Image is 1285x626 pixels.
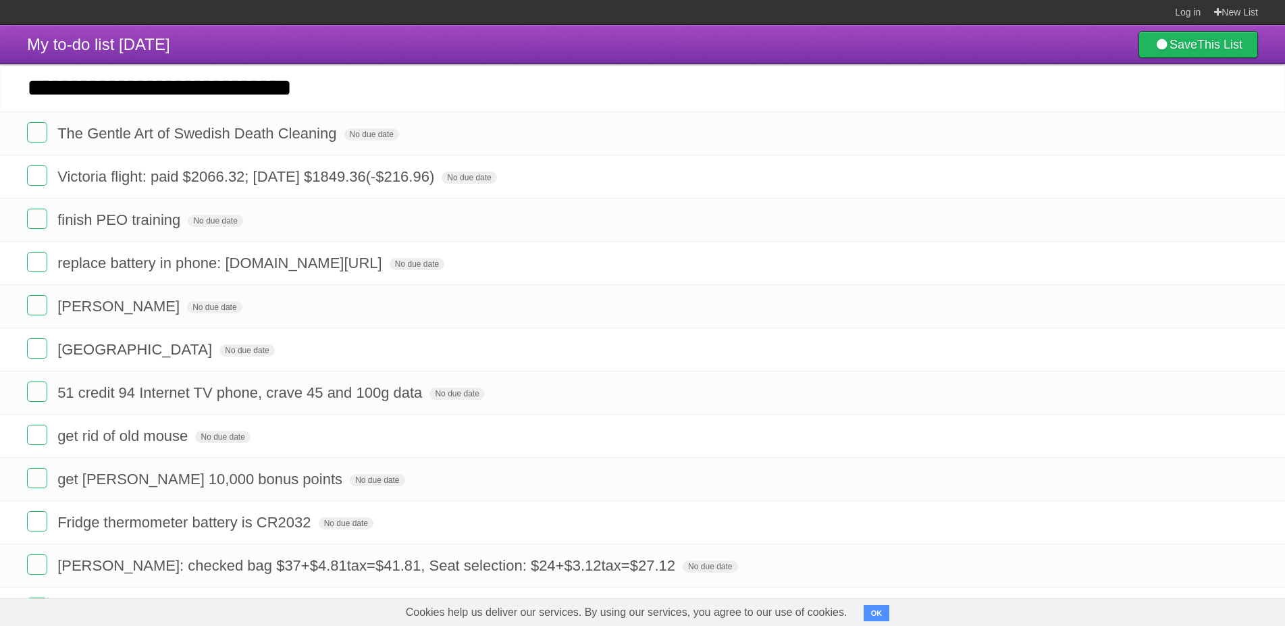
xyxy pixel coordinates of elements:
[195,431,250,443] span: No due date
[57,211,184,228] span: finish PEO training
[57,125,340,142] span: The Gentle Art of Swedish Death Cleaning
[392,599,861,626] span: Cookies help us deliver our services. By using our services, you agree to our use of cookies.
[390,258,444,270] span: No due date
[27,252,47,272] label: Done
[344,128,399,140] span: No due date
[429,388,484,400] span: No due date
[27,598,47,618] label: Done
[188,215,242,227] span: No due date
[27,425,47,445] label: Done
[27,468,47,488] label: Done
[27,165,47,186] label: Done
[27,554,47,575] label: Done
[350,474,404,486] span: No due date
[27,382,47,402] label: Done
[442,172,496,184] span: No due date
[57,298,183,315] span: [PERSON_NAME]
[27,295,47,315] label: Done
[57,168,438,185] span: Victoria flight: paid $2066.32; [DATE] $1849.36(-$216.96)
[187,301,242,313] span: No due date
[57,427,191,444] span: get rid of old mouse
[27,338,47,359] label: Done
[57,384,425,401] span: 51 credit 94 Internet TV phone, crave 45 and 100g data
[27,511,47,531] label: Done
[27,209,47,229] label: Done
[27,122,47,142] label: Done
[319,517,373,529] span: No due date
[683,560,737,573] span: No due date
[57,471,346,488] span: get [PERSON_NAME] 10,000 bonus points
[219,344,274,357] span: No due date
[57,514,314,531] span: Fridge thermometer battery is CR2032
[1197,38,1242,51] b: This List
[57,341,215,358] span: [GEOGRAPHIC_DATA]
[864,605,890,621] button: OK
[57,557,679,574] span: [PERSON_NAME]: checked bag $37+$4.81tax=$41.81, Seat selection: $24+$3.12tax=$27.12
[27,35,170,53] span: My to-do list [DATE]
[57,255,386,271] span: replace battery in phone: [DOMAIN_NAME][URL]
[1138,31,1258,58] a: SaveThis List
